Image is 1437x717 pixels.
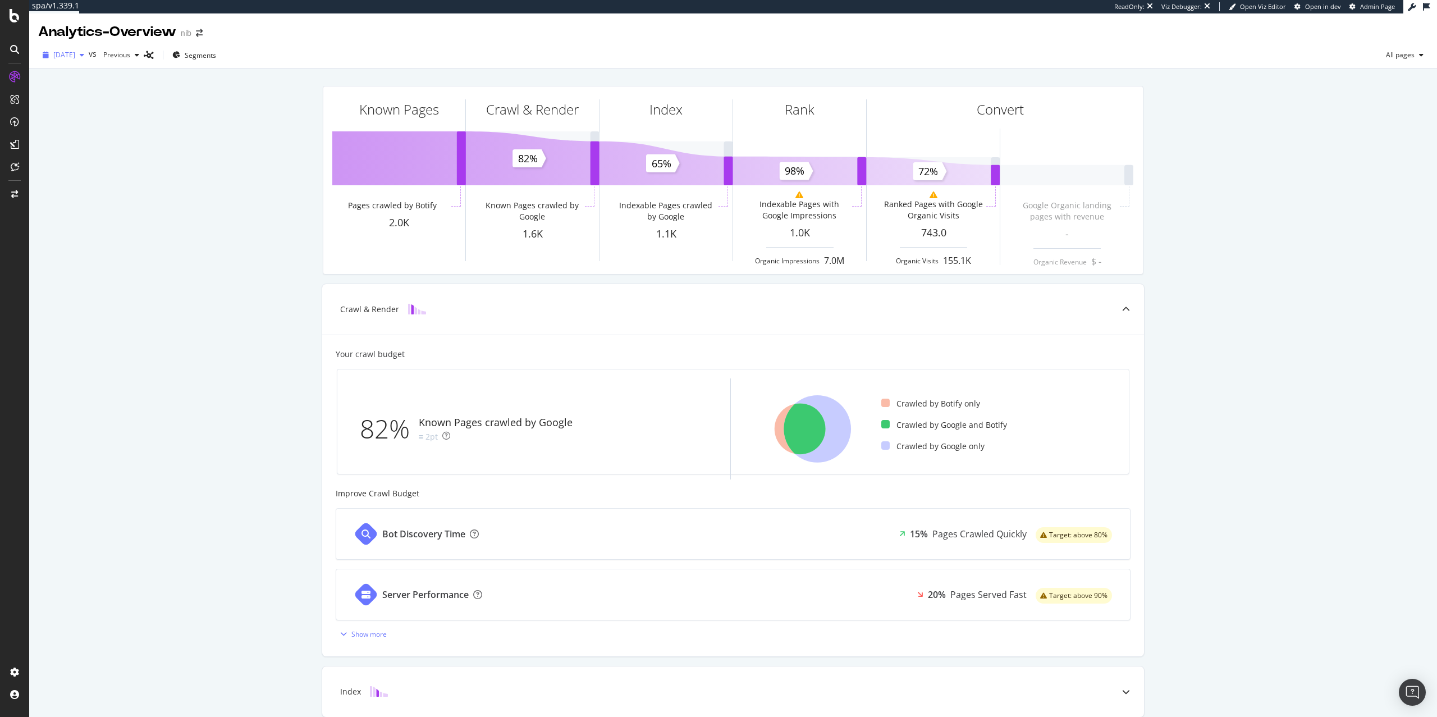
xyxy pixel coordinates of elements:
[928,588,946,601] div: 20%
[336,508,1131,560] a: Bot Discovery Time15%Pages Crawled Quicklywarning label
[336,349,405,360] div: Your crawl budget
[1049,592,1108,599] span: Target: above 90%
[1229,2,1286,11] a: Open Viz Editor
[910,528,928,541] div: 15%
[1381,46,1428,64] button: All pages
[1381,50,1415,60] span: All pages
[1305,2,1341,11] span: Open in dev
[1049,532,1108,538] span: Target: above 80%
[408,304,426,314] img: block-icon
[785,100,814,119] div: Rank
[1161,2,1202,11] div: Viz Debugger:
[336,569,1131,620] a: Server Performance20%Pages Served Fastwarning label
[168,46,221,64] button: Segments
[649,100,683,119] div: Index
[99,46,144,64] button: Previous
[370,686,388,697] img: block-icon
[359,100,439,119] div: Known Pages
[881,398,980,409] div: Crawled by Botify only
[340,304,399,315] div: Crawl & Render
[615,200,716,222] div: Indexable Pages crawled by Google
[599,227,733,241] div: 1.1K
[466,227,599,241] div: 1.6K
[950,588,1027,601] div: Pages Served Fast
[38,22,176,42] div: Analytics - Overview
[360,410,419,447] div: 82%
[749,199,849,221] div: Indexable Pages with Google Impressions
[348,200,437,211] div: Pages crawled by Botify
[1036,527,1112,543] div: warning label
[340,686,361,697] div: Index
[38,46,89,64] button: [DATE]
[181,28,191,39] div: nib
[89,48,99,60] span: vs
[185,51,216,60] span: Segments
[382,588,469,601] div: Server Performance
[1240,2,1286,11] span: Open Viz Editor
[425,431,438,442] div: 2pt
[351,629,387,639] div: Show more
[733,226,866,240] div: 1.0K
[419,415,573,430] div: Known Pages crawled by Google
[881,419,1007,431] div: Crawled by Google and Botify
[482,200,582,222] div: Known Pages crawled by Google
[1114,2,1145,11] div: ReadOnly:
[196,29,203,37] div: arrow-right-arrow-left
[824,254,844,267] div: 7.0M
[1349,2,1395,11] a: Admin Page
[1360,2,1395,11] span: Admin Page
[1399,679,1426,706] div: Open Intercom Messenger
[336,488,1131,499] div: Improve Crawl Budget
[1294,2,1341,11] a: Open in dev
[382,528,465,541] div: Bot Discovery Time
[336,625,387,643] button: Show more
[419,435,423,439] img: Equal
[881,441,985,452] div: Crawled by Google only
[1036,588,1112,604] div: warning label
[755,256,820,266] div: Organic Impressions
[332,216,465,230] div: 2.0K
[53,50,75,60] span: 2025 Oct. 3rd
[99,50,130,60] span: Previous
[486,100,579,119] div: Crawl & Render
[932,528,1027,541] div: Pages Crawled Quickly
